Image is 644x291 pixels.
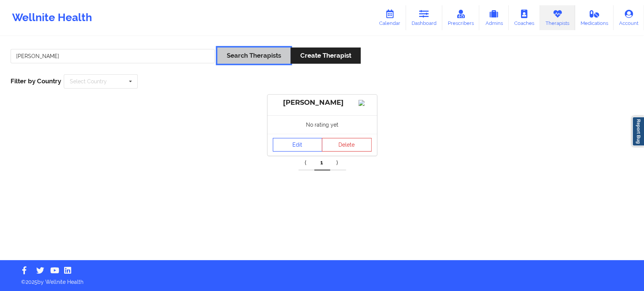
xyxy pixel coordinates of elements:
[298,155,314,170] a: Previous item
[479,5,509,30] a: Admins
[442,5,480,30] a: Prescribers
[70,79,107,84] div: Select Country
[540,5,575,30] a: Therapists
[273,98,372,107] div: [PERSON_NAME]
[330,155,346,170] a: Next item
[358,100,372,106] img: Image%2Fplaceholer-image.png
[406,5,442,30] a: Dashboard
[632,116,644,146] a: Report Bug
[575,5,614,30] a: Medications
[322,138,372,152] button: Delete
[11,77,61,85] span: Filter by Country
[613,5,644,30] a: Account
[267,115,377,134] div: No rating yet
[509,5,540,30] a: Coaches
[298,155,346,170] div: Pagination Navigation
[373,5,406,30] a: Calendar
[290,47,360,64] button: Create Therapist
[11,49,215,63] input: Search Keywords
[314,155,330,170] a: 1
[273,138,323,152] a: Edit
[16,273,628,286] p: © 2025 by Wellnite Health
[217,47,290,64] button: Search Therapists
